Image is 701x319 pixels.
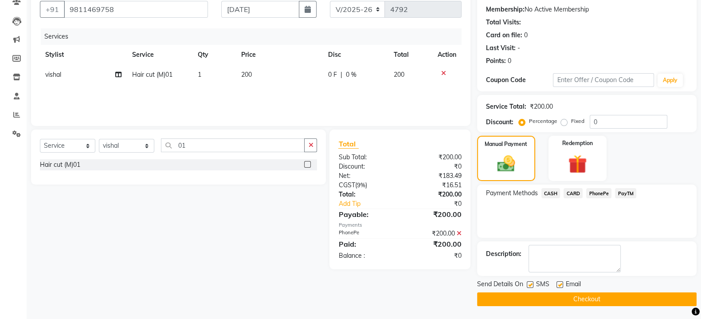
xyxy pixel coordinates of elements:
div: Points: [486,56,506,66]
div: ₹183.49 [400,171,468,181]
span: Hair cut (M)01 [132,71,172,79]
div: ₹200.00 [400,153,468,162]
span: Total [338,139,359,149]
div: Discount: [486,118,513,127]
span: CASH [541,188,560,198]
span: SMS [536,280,549,291]
button: Checkout [477,292,697,306]
div: Payments [338,221,461,229]
img: _gift.svg [562,153,592,176]
div: Sub Total: [332,153,400,162]
span: | [341,70,342,79]
th: Action [432,45,462,65]
button: +91 [40,1,65,18]
span: 200 [394,71,404,79]
div: ₹200.00 [400,229,468,238]
label: Redemption [562,139,593,147]
div: ( ) [332,181,400,190]
span: CARD [564,188,583,198]
div: Paid: [332,239,400,249]
span: 0 F [328,70,337,79]
div: ₹16.51 [400,181,468,190]
div: Net: [332,171,400,181]
th: Service [127,45,192,65]
div: Payable: [332,209,400,220]
div: Total: [332,190,400,199]
button: Apply [658,74,683,87]
div: Last Visit: [486,43,516,53]
label: Fixed [571,117,584,125]
div: ₹0 [400,162,468,171]
span: 1 [198,71,201,79]
label: Manual Payment [485,140,527,148]
th: Disc [323,45,388,65]
span: PhonePe [586,188,611,198]
div: Description: [486,249,521,259]
div: ₹200.00 [400,239,468,249]
div: PhonePe [332,229,400,238]
div: Service Total: [486,102,526,111]
div: ₹0 [400,251,468,260]
div: ₹0 [411,199,468,209]
div: ₹200.00 [400,209,468,220]
a: Add Tip [332,199,411,209]
span: Email [566,280,581,291]
span: PayTM [615,188,636,198]
div: ₹200.00 [530,102,553,111]
input: Enter Offer / Coupon Code [553,73,654,87]
span: 0 % [346,70,356,79]
div: Membership: [486,5,525,14]
div: Hair cut (M)01 [40,160,80,169]
div: Services [41,28,468,45]
div: ₹200.00 [400,190,468,199]
div: No Active Membership [486,5,688,14]
div: 0 [524,31,528,40]
span: Send Details On [477,280,523,291]
div: Coupon Code [486,75,553,85]
th: Price [236,45,323,65]
th: Total [388,45,432,65]
div: Card on file: [486,31,522,40]
span: Payment Methods [486,189,538,198]
div: Discount: [332,162,400,171]
span: 200 [241,71,252,79]
label: Percentage [529,117,557,125]
img: _cash.svg [492,154,521,174]
div: - [517,43,520,53]
div: Total Visits: [486,18,521,27]
th: Stylist [40,45,127,65]
input: Search by Name/Mobile/Email/Code [64,1,208,18]
th: Qty [192,45,236,65]
span: 9% [356,181,365,189]
div: Balance : [332,251,400,260]
div: 0 [508,56,511,66]
span: vishal [45,71,61,79]
input: Search or Scan [161,138,305,152]
span: CGST [338,181,355,189]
